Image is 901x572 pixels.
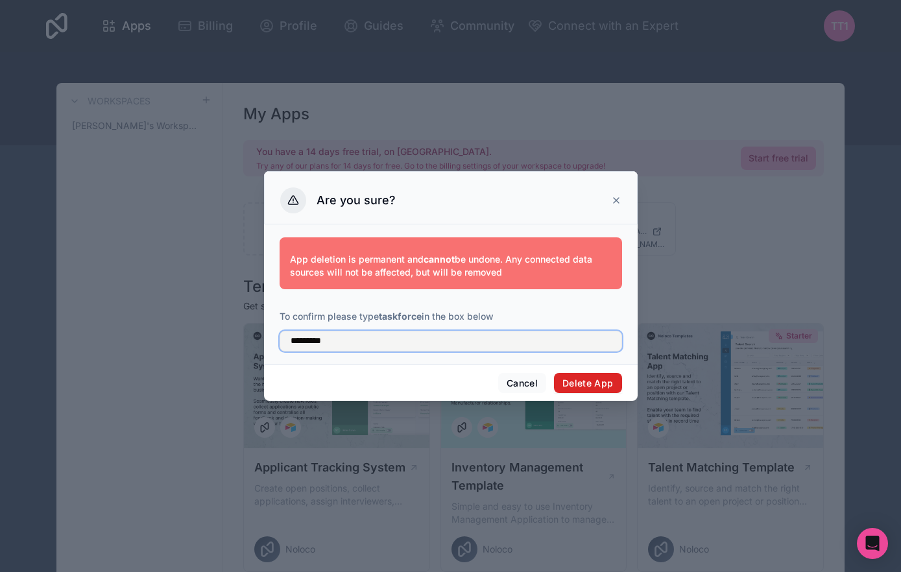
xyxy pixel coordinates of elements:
h3: Are you sure? [317,193,396,208]
p: To confirm please type in the box below [280,310,622,323]
strong: cannot [424,254,455,265]
strong: taskforce [379,311,422,322]
button: Delete App [554,373,622,394]
div: Open Intercom Messenger [857,528,888,559]
button: Cancel [498,373,546,394]
p: App deletion is permanent and be undone. Any connected data sources will not be affected, but wil... [290,253,612,279]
